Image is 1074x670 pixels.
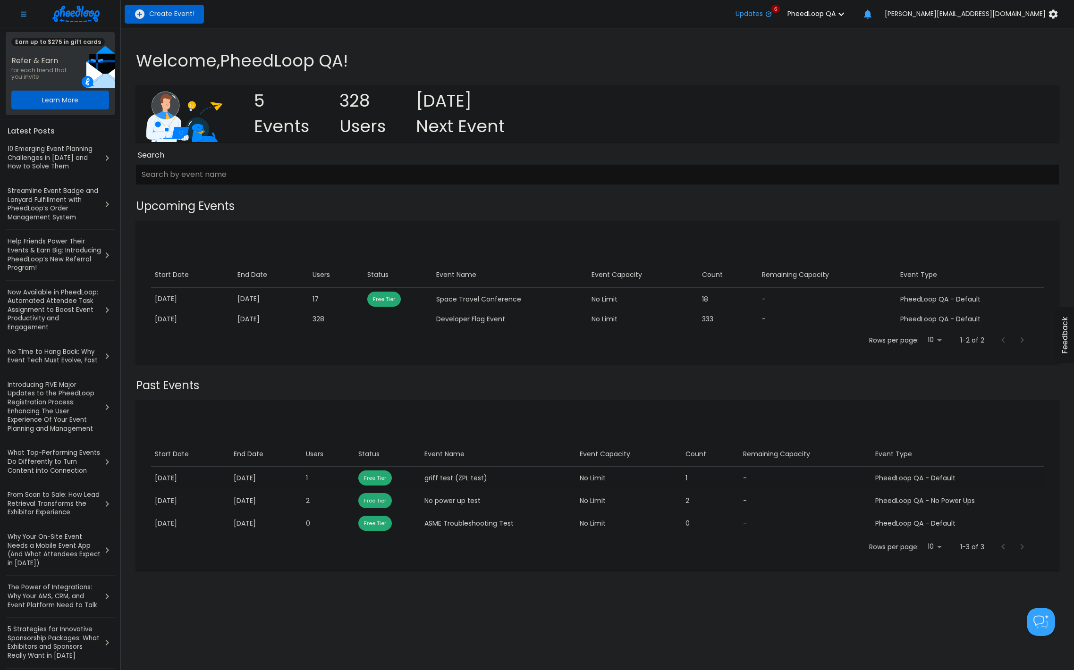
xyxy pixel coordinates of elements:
div: Event Capacity [580,448,630,460]
button: Sort [588,266,646,284]
div: This event will not use user credits while it has fewer than 100 attendees. [367,292,401,307]
button: Sort [698,266,727,284]
div: 6 [771,5,780,13]
div: Event Capacity [592,269,642,281]
div: Users [313,269,330,281]
button: Sort [739,445,814,463]
div: Table Toolbar [151,232,1044,262]
button: Updates6 [728,5,780,24]
div: 1 [685,473,736,483]
div: No Limit [592,314,694,324]
div: Event Name [436,269,476,281]
button: Sort [432,266,480,284]
button: PheedLoop QA [780,5,858,24]
h5: 5 Strategies for Innovative Sponsorship Packages: What Exhibitors and Sponsors Really Want in [DATE] [8,625,101,660]
div: 0 [306,519,351,528]
div: PheedLoop QA - Default [875,473,1040,483]
div: No Limit [580,519,678,528]
div: ASME Troubleshooting Test [424,519,573,528]
span: Feedback [1060,317,1069,354]
button: Sort [234,266,271,284]
div: 0 [685,519,736,528]
button: [PERSON_NAME][EMAIL_ADDRESS][DOMAIN_NAME] [877,5,1070,24]
div: griff test (ZPL test) [424,473,573,483]
input: Search by event name [136,165,1059,184]
div: 1 [306,473,351,483]
span: for each friend that you invite [11,67,68,80]
div: 10 [922,540,945,553]
div: End Date [237,269,267,281]
a: The Power of Integrations: Why Your AMS, CRM, and Event Platform Need to Talk [8,583,101,610]
p: Events [254,114,309,139]
span: Earn up to $275 in gift cards [11,38,105,46]
button: Sort [302,445,327,463]
button: Sort [871,445,916,463]
div: This event will not use user credits while it has fewer than 100 attendees. [358,516,392,531]
a: Introducing FIVE Major Updates to the PheedLoop Registration Process: Enhancing The User Experien... [8,381,101,434]
div: PheedLoop QA - Default [900,314,1040,324]
div: - [743,496,868,505]
iframe: Help Scout Beacon - Open [1027,608,1055,636]
p: [DATE] [234,473,298,483]
img: Referral [82,46,115,88]
p: Next Event [416,114,505,139]
a: Why Your On-Site Event Needs a Mobile Event App (And What Attendees Expect in [DATE]) [8,533,101,568]
div: 2 [306,496,351,505]
div: - [743,473,868,483]
a: Streamline Event Badge and Lanyard Fulfillment with PheedLoop’s Order Management System [8,187,101,222]
div: PheedLoop QA - Default [900,294,1040,304]
button: Sort [758,266,833,284]
a: From Scan to Sale: How Lead Retrieval Transforms the Exhibitor Experience [8,491,101,517]
h4: Latest Posts [6,125,115,137]
div: Event Type [900,269,937,281]
span: free tier [358,497,392,504]
span: Create Event! [149,10,195,17]
p: [DATE] [416,88,505,114]
button: Sort [364,266,392,284]
p: 1-2 of 2 [960,335,984,345]
img: logo [52,6,100,22]
a: Now Available in PheedLoop: Automated Attendee Task Assignment to Boost Event Productivity and En... [8,288,101,332]
p: [DATE] [155,314,230,324]
div: No Limit [580,496,678,505]
span: Search [138,150,164,161]
div: No Limit [592,294,694,304]
div: 18 [702,294,755,304]
div: Event Type [875,448,912,460]
a: 10 Emerging Event Planning Challenges in [DATE] and How to Solve Them [8,145,101,171]
button: Learn More [11,91,109,109]
div: Remaining Capacity [762,269,829,281]
button: Sort [309,266,334,284]
div: No power up test [424,496,573,505]
button: Sort [151,266,193,284]
div: Remaining Capacity [743,448,810,460]
span: free tier [358,519,392,527]
img: Event List [144,85,224,142]
div: Status [367,269,389,281]
span: Updates [736,10,763,17]
h5: Help Friends Power Their Events & Earn Big: Introducing PheedLoop’s New Referral Program! [8,237,101,272]
button: Sort [355,445,383,463]
h2: Upcoming Events [136,200,1059,213]
p: Users [339,114,386,139]
div: 333 [702,314,755,324]
p: [DATE] [155,519,226,528]
span: Refer & Earn [11,57,68,65]
div: PheedLoop QA - No Power Ups [875,496,1040,505]
div: Users [306,448,323,460]
div: No Limit [580,473,678,483]
p: Rows per page: [869,542,919,552]
div: Space Travel Conference [436,294,584,304]
span: [PERSON_NAME][EMAIL_ADDRESS][DOMAIN_NAME] [885,10,1046,17]
div: Count [702,269,723,281]
div: Start Date [155,269,189,281]
div: Status [358,448,380,460]
h5: What Top-Performing Events Do Differently to Turn Content into Connection [8,449,101,475]
span: free tier [358,474,392,482]
button: add-event [125,5,204,24]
